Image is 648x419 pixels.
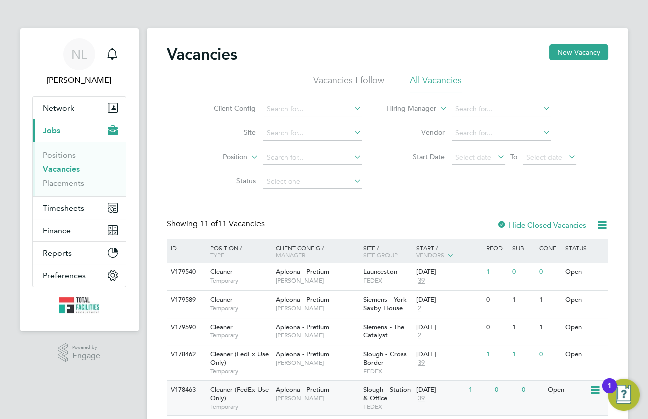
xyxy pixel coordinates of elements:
[168,239,203,256] div: ID
[43,248,72,258] span: Reports
[33,142,126,196] div: Jobs
[416,386,464,394] div: [DATE]
[33,119,126,142] button: Jobs
[43,103,74,113] span: Network
[563,239,606,256] div: Status
[455,153,491,162] span: Select date
[466,381,492,399] div: 1
[210,251,224,259] span: Type
[43,150,76,160] a: Positions
[549,44,608,60] button: New Vacancy
[510,318,536,337] div: 1
[263,175,362,189] input: Select one
[363,323,404,340] span: Siemens - The Catalyst
[510,345,536,364] div: 1
[33,197,126,219] button: Timesheets
[43,178,84,188] a: Placements
[510,291,536,309] div: 1
[71,48,87,61] span: NL
[510,263,536,282] div: 0
[537,263,563,282] div: 0
[276,304,358,312] span: [PERSON_NAME]
[563,291,606,309] div: Open
[273,239,361,263] div: Client Config /
[168,345,203,364] div: V178462
[363,295,407,312] span: Siemens - York Saxby House
[43,164,80,174] a: Vacancies
[276,323,329,331] span: Apleona - Pretium
[537,318,563,337] div: 1
[263,151,362,165] input: Search for...
[492,381,519,399] div: 0
[416,394,426,403] span: 39
[484,239,510,256] div: Reqd
[363,267,397,276] span: Launceston
[545,381,589,399] div: Open
[276,350,329,358] span: Apleona - Pretium
[363,385,411,402] span: Slough - Station & Office
[210,385,269,402] span: Cleaner (FedEx Use Only)
[33,264,126,287] button: Preferences
[519,381,545,399] div: 0
[537,239,563,256] div: Conf
[608,379,640,411] button: Open Resource Center, 1 new notification
[416,304,423,313] span: 2
[484,263,510,282] div: 1
[32,297,126,313] a: Go to home page
[210,331,271,339] span: Temporary
[537,345,563,364] div: 0
[276,295,329,304] span: Apleona - Pretium
[363,350,407,367] span: Slough - Cross Border
[210,304,271,312] span: Temporary
[507,150,521,163] span: To
[20,28,139,331] nav: Main navigation
[563,263,606,282] div: Open
[607,386,612,399] div: 1
[414,239,484,264] div: Start /
[416,276,426,285] span: 39
[210,350,269,367] span: Cleaner (FedEx Use Only)
[484,345,510,364] div: 1
[198,176,256,185] label: Status
[276,267,329,276] span: Apleona - Pretium
[416,268,481,276] div: [DATE]
[33,97,126,119] button: Network
[276,359,358,367] span: [PERSON_NAME]
[210,295,233,304] span: Cleaner
[416,359,426,367] span: 39
[276,385,329,394] span: Apleona - Pretium
[313,74,384,92] li: Vacancies I follow
[484,318,510,337] div: 0
[416,331,423,340] span: 2
[263,126,362,141] input: Search for...
[167,219,267,229] div: Showing
[198,104,256,113] label: Client Config
[510,239,536,256] div: Sub
[203,239,273,263] div: Position /
[363,251,398,259] span: Site Group
[72,343,100,352] span: Powered by
[537,291,563,309] div: 1
[276,276,358,285] span: [PERSON_NAME]
[43,271,86,281] span: Preferences
[526,153,562,162] span: Select date
[33,219,126,241] button: Finance
[276,331,358,339] span: [PERSON_NAME]
[276,394,358,402] span: [PERSON_NAME]
[410,74,462,92] li: All Vacancies
[361,239,414,263] div: Site /
[363,403,411,411] span: FEDEX
[58,343,100,362] a: Powered byEngage
[378,104,436,114] label: Hiring Manager
[210,367,271,375] span: Temporary
[43,203,84,213] span: Timesheets
[416,296,481,304] div: [DATE]
[200,219,265,229] span: 11 Vacancies
[32,38,126,86] a: NL[PERSON_NAME]
[210,276,271,285] span: Temporary
[452,102,551,116] input: Search for...
[210,267,233,276] span: Cleaner
[563,318,606,337] div: Open
[43,126,60,135] span: Jobs
[416,350,481,359] div: [DATE]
